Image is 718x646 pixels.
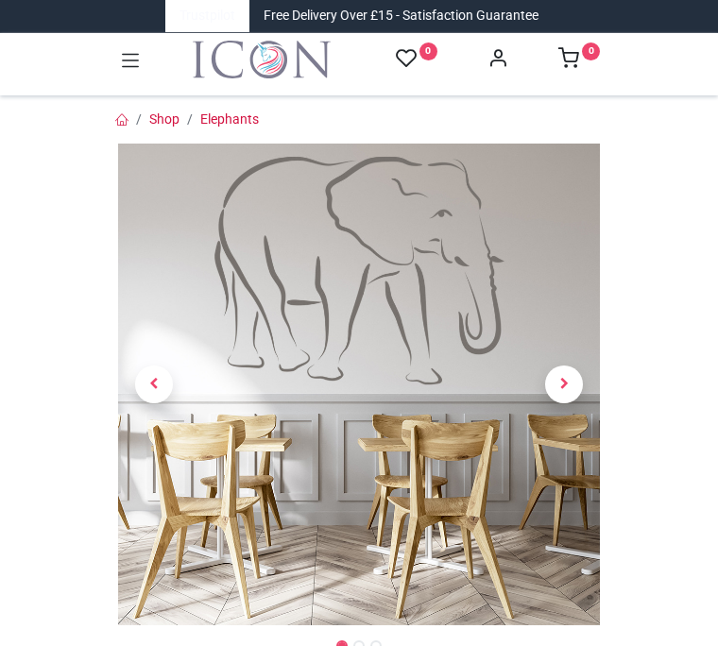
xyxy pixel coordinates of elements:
[118,216,191,553] a: Previous
[135,365,173,403] span: Previous
[396,47,437,71] a: 0
[558,53,600,68] a: 0
[419,42,437,60] sup: 0
[528,216,601,553] a: Next
[545,365,583,403] span: Next
[200,111,259,127] a: Elephants
[487,53,508,68] a: Account Info
[264,7,538,25] div: Free Delivery Over £15 - Satisfaction Guarantee
[193,41,331,78] img: Icon Wall Stickers
[118,144,600,625] img: Elephant Outline Safari Animals Wall Sticker
[179,7,235,25] a: Trustpilot
[149,111,179,127] a: Shop
[193,41,331,78] a: Logo of Icon Wall Stickers
[582,42,600,60] sup: 0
